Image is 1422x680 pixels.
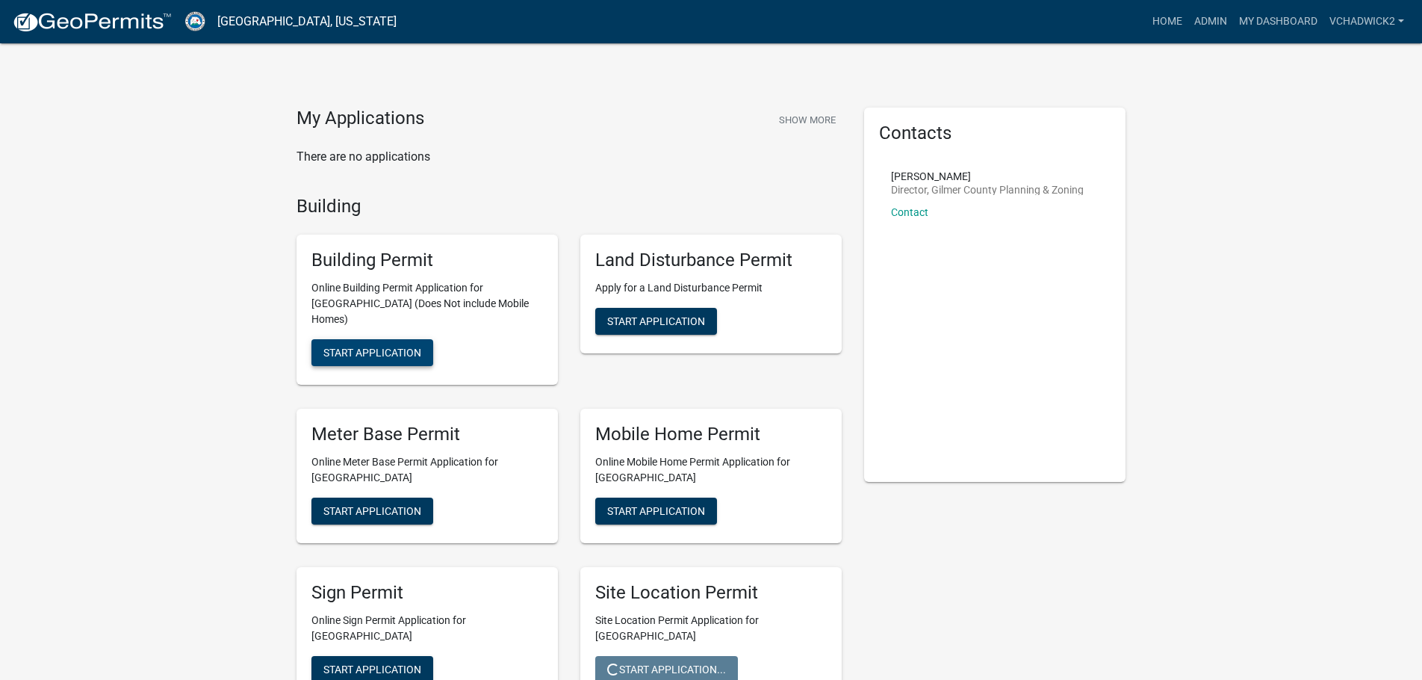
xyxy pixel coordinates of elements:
a: My Dashboard [1233,7,1323,36]
span: Start Application [323,504,421,516]
a: VChadwick2 [1323,7,1410,36]
p: There are no applications [296,148,842,166]
h5: Site Location Permit [595,582,827,604]
p: Online Meter Base Permit Application for [GEOGRAPHIC_DATA] [311,454,543,486]
button: Start Application [311,498,433,525]
h4: My Applications [296,108,424,130]
span: Start Application [607,504,705,516]
img: Gilmer County, Georgia [184,11,205,31]
h5: Mobile Home Permit [595,424,827,445]
button: Start Application [595,308,717,335]
p: [PERSON_NAME] [891,171,1084,182]
span: Start Application [323,347,421,359]
h5: Land Disturbance Permit [595,250,827,271]
a: [GEOGRAPHIC_DATA], [US_STATE] [217,9,397,34]
span: Start Application... [607,663,726,675]
p: Online Mobile Home Permit Application for [GEOGRAPHIC_DATA] [595,454,827,486]
p: Online Sign Permit Application for [GEOGRAPHIC_DATA] [311,613,543,644]
button: Start Application [595,498,717,525]
a: Contact [891,206,928,218]
span: Start Application [323,663,421,675]
p: Online Building Permit Application for [GEOGRAPHIC_DATA] (Does Not include Mobile Homes) [311,280,543,327]
button: Start Application [311,339,433,366]
button: Show More [773,108,842,132]
p: Apply for a Land Disturbance Permit [595,280,827,296]
span: Start Application [607,315,705,327]
h5: Building Permit [311,250,543,271]
p: Site Location Permit Application for [GEOGRAPHIC_DATA] [595,613,827,644]
a: Admin [1188,7,1233,36]
h5: Meter Base Permit [311,424,543,445]
h5: Contacts [879,123,1111,144]
h4: Building [296,196,842,217]
a: Home [1146,7,1188,36]
h5: Sign Permit [311,582,543,604]
p: Director, Gilmer County Planning & Zoning [891,185,1084,195]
